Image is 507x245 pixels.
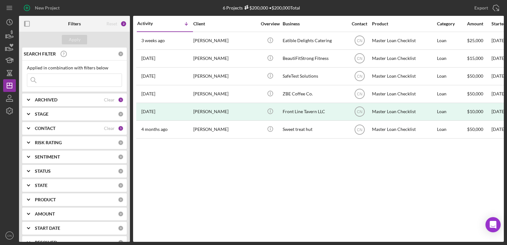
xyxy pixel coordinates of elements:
[118,51,124,57] div: 0
[258,21,282,26] div: Overview
[223,5,300,10] div: 6 Projects • $200,000 Total
[283,32,346,49] div: Eatible Delights Catering
[357,92,362,96] text: CN
[467,55,483,61] span: $15,000
[437,86,466,102] div: Loan
[118,97,124,103] div: 1
[467,38,483,43] span: $25,000
[118,197,124,203] div: 0
[193,68,257,85] div: [PERSON_NAME]
[106,21,117,26] div: Reset
[104,126,115,131] div: Clear
[372,121,435,138] div: Master Loan Checklist
[62,35,87,44] button: Apply
[35,240,57,245] b: RESOLVED
[141,91,155,96] time: 2025-06-27 02:47
[118,126,124,131] div: 1
[193,86,257,102] div: [PERSON_NAME]
[372,21,435,26] div: Product
[24,51,56,56] b: SEARCH FILTER
[283,103,346,120] div: Front Line Tavern LLC
[118,211,124,217] div: 0
[283,68,346,85] div: SafeTest Solutions
[35,112,48,117] b: STAGE
[35,169,51,174] b: STATUS
[348,21,371,26] div: Contact
[467,91,483,96] span: $50,000
[193,32,257,49] div: [PERSON_NAME]
[372,50,435,67] div: Master Loan Checklist
[35,154,60,159] b: SENTIMENT
[118,225,124,231] div: 0
[120,21,127,27] div: 2
[35,140,62,145] b: RISK RATING
[27,65,122,70] div: Applied in combination with filters below
[437,68,466,85] div: Loan
[118,140,124,145] div: 0
[357,39,362,43] text: CN
[118,111,124,117] div: 0
[193,50,257,67] div: [PERSON_NAME]
[69,35,80,44] div: Apply
[357,127,362,132] text: CN
[372,86,435,102] div: Master Loan Checklist
[283,86,346,102] div: ZBE Coffee Co.
[357,110,362,114] text: CN
[437,32,466,49] div: Loan
[68,21,81,26] b: Filters
[193,103,257,120] div: [PERSON_NAME]
[3,229,16,242] button: CN
[141,38,165,43] time: 2025-08-12 22:29
[467,21,491,26] div: Amount
[118,168,124,174] div: 0
[372,68,435,85] div: Master Loan Checklist
[437,21,466,26] div: Category
[35,226,60,231] b: START DATE
[35,126,55,131] b: CONTACT
[357,74,362,79] text: CN
[193,21,257,26] div: Client
[35,183,48,188] b: STATE
[19,2,66,14] button: New Project
[141,127,168,132] time: 2025-04-26 15:38
[437,103,466,120] div: Loan
[141,109,155,114] time: 2025-06-05 18:04
[357,56,362,61] text: CN
[283,121,346,138] div: Sweet treat hut
[467,73,483,79] span: $50,000
[283,21,346,26] div: Business
[372,103,435,120] div: Master Loan Checklist
[35,2,60,14] div: New Project
[118,183,124,188] div: 0
[137,21,165,26] div: Activity
[467,103,491,120] div: $10,000
[35,211,55,216] b: AMOUNT
[437,121,466,138] div: Loan
[141,74,155,79] time: 2025-08-04 21:57
[485,217,501,232] div: Open Intercom Messenger
[437,50,466,67] div: Loan
[283,50,346,67] div: BeautiFitStrong Fitness
[193,121,257,138] div: [PERSON_NAME]
[467,126,483,132] span: $50,000
[7,234,12,237] text: CN
[474,2,488,14] div: Export
[118,154,124,160] div: 0
[104,97,115,102] div: Clear
[243,5,268,10] div: $200,000
[141,56,155,61] time: 2025-08-09 15:43
[468,2,504,14] button: Export
[35,97,57,102] b: ARCHIVED
[35,197,56,202] b: PRODUCT
[372,32,435,49] div: Master Loan Checklist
